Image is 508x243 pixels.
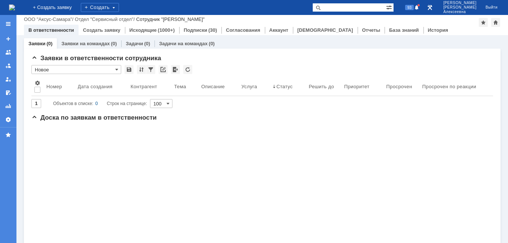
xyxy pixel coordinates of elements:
[126,41,143,46] a: Задачи
[443,5,477,10] span: [PERSON_NAME]
[24,16,72,22] a: ООО "Аксус-Самара"
[238,77,270,96] th: Услуга
[46,41,52,46] div: (0)
[95,99,98,108] div: 0
[131,84,157,89] div: Контрагент
[2,114,14,126] a: Настройки
[2,87,14,99] a: Мои согласования
[158,27,175,33] div: (1000+)
[428,27,448,33] a: История
[2,73,14,85] a: Мои заявки
[341,77,383,96] th: Приоритет
[129,27,157,33] a: Исходящие
[34,80,40,86] span: Настройки
[405,5,414,10] span: 93
[422,84,476,89] div: Просрочен по реакции
[226,27,260,33] a: Согласования
[146,65,155,74] div: Фильтрация...
[136,16,205,22] div: Сотрудник "[PERSON_NAME]"
[362,27,380,33] a: Отчеты
[425,3,434,12] a: Перейти в интерфейс администратора
[111,41,117,46] div: (0)
[159,65,168,74] div: Скопировать ссылку на список
[389,27,419,33] a: База знаний
[297,27,353,33] a: [DEMOGRAPHIC_DATA]
[81,3,119,12] div: Создать
[75,16,134,22] a: Отдел "Сервисный отдел"
[159,41,208,46] a: Задачи на командах
[144,41,150,46] div: (0)
[78,84,113,89] div: Дата создания
[2,100,14,112] a: Отчеты
[344,84,370,89] div: Приоритет
[184,27,207,33] a: Подписки
[75,16,136,22] div: /
[125,65,134,74] div: Сохранить вид
[443,10,477,14] span: Алексеевна
[171,65,180,74] div: Экспорт списка
[28,27,74,33] a: В ответственности
[270,77,306,96] th: Статус
[241,84,257,89] div: Услуга
[28,41,45,46] a: Заявки
[128,77,171,96] th: Контрагент
[137,65,146,74] div: Сортировка...
[386,3,394,10] span: Расширенный поиск
[309,84,334,89] div: Решить до
[209,41,215,46] div: (0)
[491,18,500,27] div: Сделать домашней страницей
[46,84,62,89] div: Номер
[24,16,75,22] div: /
[183,65,192,74] div: Обновлять список
[2,46,14,58] a: Заявки на командах
[386,84,412,89] div: Просрочен
[174,84,186,89] div: Тема
[269,27,288,33] a: Аккаунт
[53,99,147,108] i: Строк на странице:
[61,41,110,46] a: Заявки на командах
[43,77,75,96] th: Номер
[9,4,15,10] a: Перейти на домашнюю страницу
[2,33,14,45] a: Создать заявку
[479,18,488,27] div: Добавить в избранное
[171,77,199,96] th: Тема
[443,1,477,5] span: [PERSON_NAME]
[31,55,161,62] span: Заявки в ответственности сотрудника
[53,101,93,106] span: Объектов в списке:
[276,84,293,89] div: Статус
[75,77,128,96] th: Дата создания
[9,4,15,10] img: logo
[83,27,120,33] a: Создать заявку
[201,84,225,89] div: Описание
[31,114,157,121] span: Доска по заявкам в ответственности
[208,27,217,33] div: (30)
[2,60,14,72] a: Заявки в моей ответственности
